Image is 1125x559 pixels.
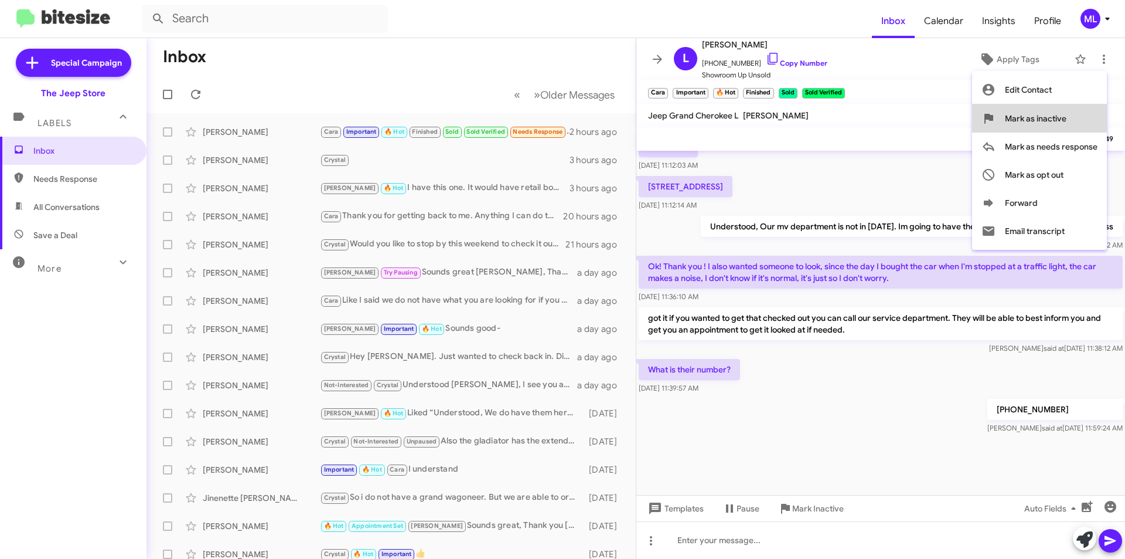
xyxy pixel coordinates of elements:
[972,217,1107,245] button: Email transcript
[1005,133,1097,161] span: Mark as needs response
[1005,161,1063,189] span: Mark as opt out
[1005,104,1066,133] span: Mark as inactive
[1005,76,1052,104] span: Edit Contact
[972,189,1107,217] button: Forward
